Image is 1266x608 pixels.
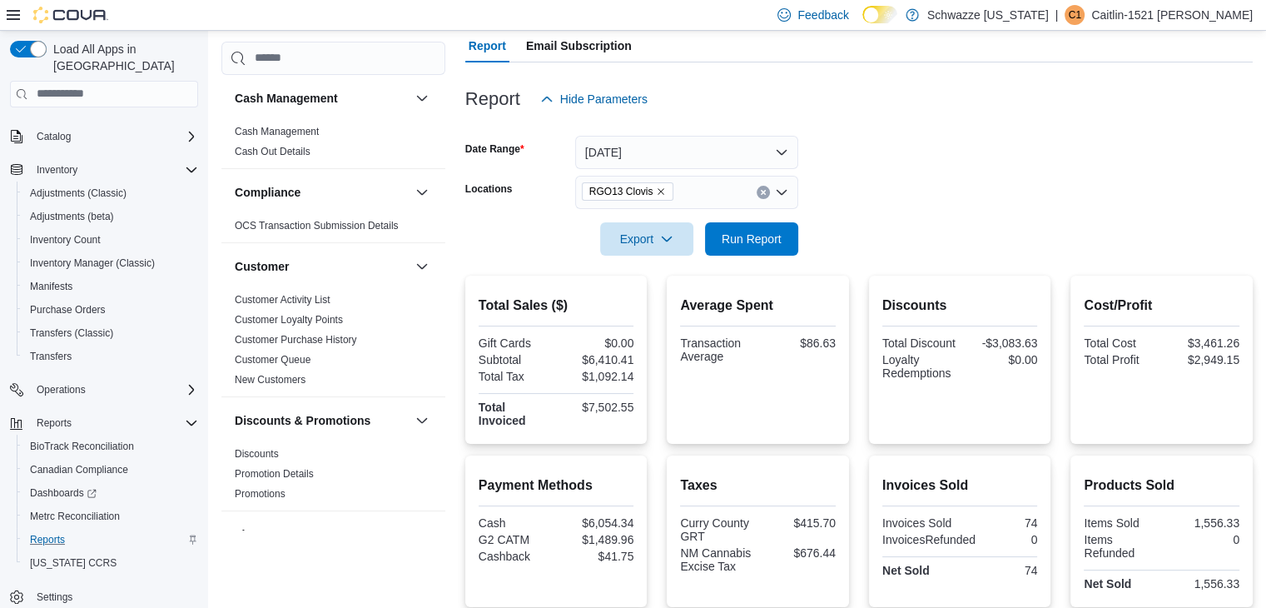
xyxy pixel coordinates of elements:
span: Transfers [30,350,72,363]
button: Reports [3,411,205,435]
div: $1,489.96 [559,533,633,546]
strong: Net Sold [882,564,930,577]
span: Manifests [30,280,72,293]
div: 0 [1165,533,1239,546]
button: Metrc Reconciliation [17,505,205,528]
div: Customer [221,290,445,396]
span: RGO13 Clovis [589,183,653,200]
a: Transfers (Classic) [23,323,120,343]
div: Items Refunded [1084,533,1158,560]
div: -$3,083.63 [963,336,1037,350]
h3: Finance [235,526,279,543]
a: Purchase Orders [23,300,112,320]
div: Total Profit [1084,353,1158,366]
button: Reports [17,528,205,551]
div: Gift Cards [479,336,553,350]
span: Purchase Orders [30,303,106,316]
button: [US_STATE] CCRS [17,551,205,575]
div: G2 CATM [479,533,553,546]
a: Discounts [235,448,279,460]
button: Compliance [412,182,432,202]
span: Customer Loyalty Points [235,313,343,326]
span: Run Report [722,231,782,247]
span: Settings [30,586,198,607]
span: Cash Management [235,125,319,138]
div: 1,556.33 [1165,577,1239,591]
span: Adjustments (beta) [23,207,198,227]
span: Email Subscription [526,29,632,62]
strong: Net Sold [1084,577,1131,591]
h3: Compliance [235,184,300,201]
button: Discounts & Promotions [235,412,409,429]
div: $86.63 [762,336,836,350]
button: Catalog [3,125,205,148]
div: $0.00 [559,336,633,350]
h2: Payment Methods [479,476,634,496]
div: Cash Management [221,122,445,168]
span: Catalog [37,130,71,143]
h2: Invoices Sold [882,476,1038,496]
div: $2,949.15 [1165,353,1239,366]
a: New Customers [235,374,305,386]
button: Transfers [17,345,205,368]
button: Discounts & Promotions [412,411,432,431]
div: 0 [982,533,1037,546]
button: Operations [3,378,205,401]
button: Customer [412,257,432,277]
span: Feedback [797,7,848,23]
button: Finance [235,526,409,543]
div: Loyalty Redemptions [882,353,956,380]
a: Adjustments (beta) [23,207,121,227]
div: $1,092.14 [559,370,633,383]
span: Settings [37,591,72,604]
a: Inventory Count [23,230,107,250]
a: Dashboards [17,481,205,505]
span: Operations [37,383,86,396]
a: OCS Transaction Submission Details [235,220,399,232]
a: Metrc Reconciliation [23,506,127,526]
span: Catalog [30,127,198,147]
a: Reports [23,530,72,550]
span: Dashboards [23,483,198,503]
span: Customer Activity List [235,293,330,306]
span: Operations [30,380,198,400]
div: InvoicesRefunded [882,533,976,546]
span: Inventory Manager (Classic) [23,253,198,273]
span: RGO13 Clovis [582,182,674,201]
span: Reports [37,416,72,430]
button: Export [600,222,693,256]
span: Report [469,29,506,62]
a: Canadian Compliance [23,460,135,480]
h2: Average Spent [680,296,836,316]
div: Caitlin-1521 Noll [1065,5,1085,25]
span: Promotions [235,487,285,501]
div: 74 [963,516,1037,530]
button: Transfers (Classic) [17,321,205,345]
a: BioTrack Reconciliation [23,436,141,456]
a: Transfers [23,346,78,366]
a: Customer Queue [235,354,310,366]
strong: Total Invoiced [479,401,526,427]
div: 74 [963,564,1037,577]
div: Discounts & Promotions [221,444,445,511]
div: Subtotal [479,353,553,366]
div: $41.75 [559,550,633,563]
a: Cash Management [235,126,319,137]
button: Cash Management [235,90,409,107]
button: Run Report [705,222,798,256]
div: 1,556.33 [1165,516,1239,530]
label: Date Range [465,142,524,156]
span: BioTrack Reconciliation [23,436,198,456]
span: BioTrack Reconciliation [30,440,134,453]
button: Customer [235,258,409,275]
button: Inventory [3,158,205,182]
span: Inventory Manager (Classic) [30,257,155,270]
button: Reports [30,413,78,433]
span: Adjustments (Classic) [23,183,198,203]
div: Curry County GRT [680,516,754,543]
span: Reports [30,533,65,546]
button: Inventory Count [17,228,205,252]
img: Cova [33,7,108,23]
button: Compliance [235,184,409,201]
span: Adjustments (beta) [30,210,114,223]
